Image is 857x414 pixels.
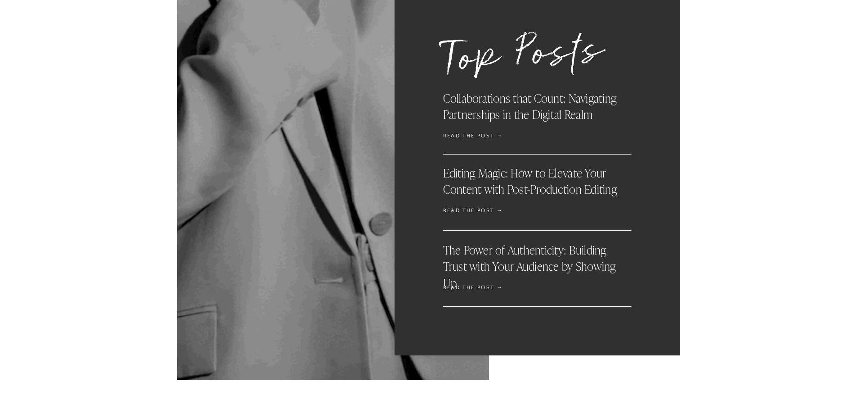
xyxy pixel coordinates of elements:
h2: Top Posts [437,18,619,77]
p: Collaborations that Count: Navigating Partnerships in the Digital Realm [443,91,632,124]
a: read the post → [443,131,575,140]
p: Editing Magic: How to Elevate Your Content with Post-Production Editing [443,165,629,199]
a: READ THE POST → [443,205,575,214]
a: READ THE POST → [443,282,575,291]
p: The Power of Authenticity: Building Trust with Your Audience by Showing Up [443,242,632,276]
